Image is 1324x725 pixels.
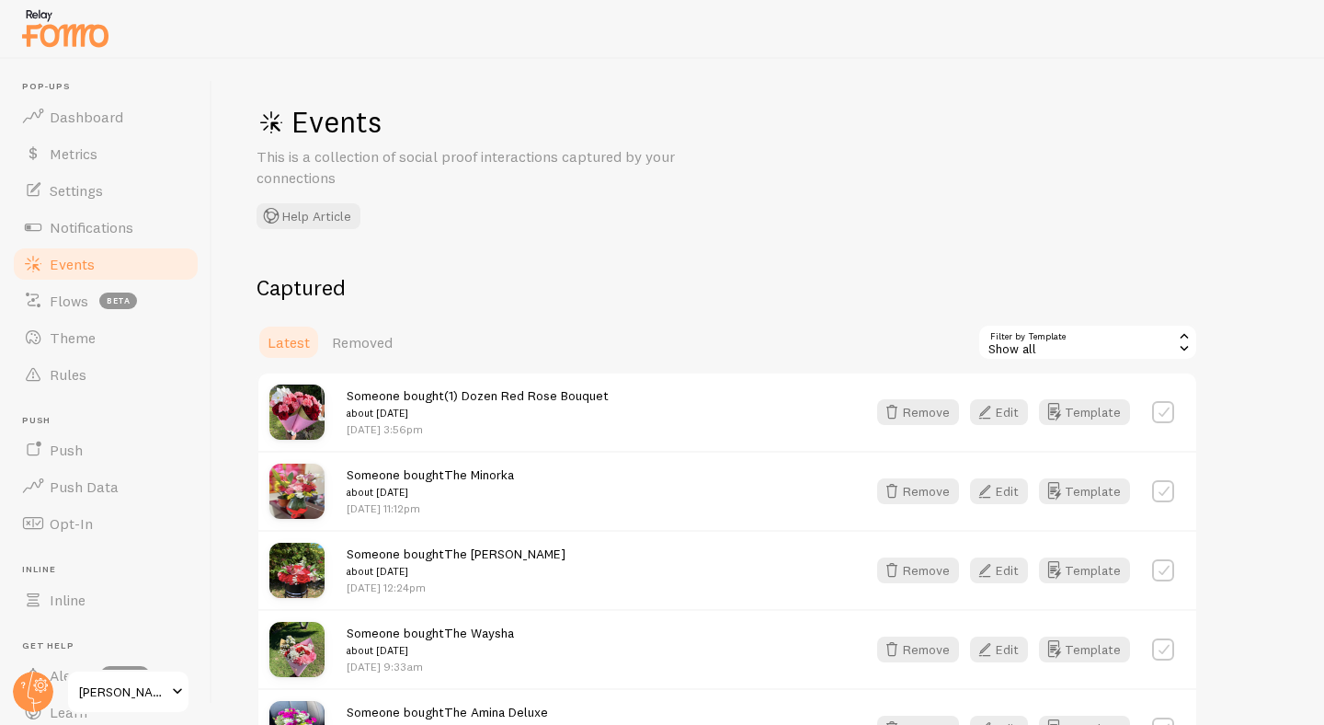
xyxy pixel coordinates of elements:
p: This is a collection of social proof interactions captured by your connections [257,146,698,189]
a: (1) Dozen Red Rose Bouquet [444,387,609,404]
button: Help Article [257,203,360,229]
span: Someone bought [347,387,609,421]
span: 1 new [100,666,150,685]
a: The Minorka [444,466,514,483]
p: [DATE] 11:12pm [347,501,514,516]
small: about [DATE] [347,484,514,501]
button: Edit [970,399,1028,425]
button: Template [1039,399,1130,425]
button: Template [1039,558,1130,583]
span: Alerts [50,666,89,685]
button: Edit [970,478,1028,504]
a: Removed [321,324,404,361]
a: Push [11,432,200,468]
a: The Waysha [444,625,514,641]
small: about [DATE] [347,642,514,659]
span: Someone bought [347,466,514,501]
span: [PERSON_NAME] Bouquets [79,681,166,703]
img: ScreenShot2025-08-21at5.53.47AM_small.png [269,622,325,677]
span: Push [22,415,200,427]
button: Template [1039,637,1130,662]
span: Get Help [22,640,200,652]
span: Metrics [50,144,97,163]
small: about [DATE] [347,405,609,421]
a: Theme [11,319,200,356]
a: Flows beta [11,282,200,319]
span: Push [50,441,83,459]
span: Someone bought [347,625,514,659]
a: The Amina Deluxe [444,704,548,720]
span: Opt-In [50,514,93,533]
span: Latest [268,333,310,351]
p: [DATE] 3:56pm [347,421,609,437]
a: Edit [970,399,1039,425]
button: Remove [877,399,959,425]
p: [DATE] 12:24pm [347,580,565,595]
button: Edit [970,558,1028,583]
span: Flows [50,292,88,310]
img: 335de308-127b-45d2-b402-2ceeb7533427_small.jpg [269,385,325,440]
a: Opt-In [11,505,200,542]
span: Inline [22,564,200,576]
button: Remove [877,558,959,583]
a: Alerts 1 new [11,657,200,694]
a: Push Data [11,468,200,505]
a: Inline [11,581,200,618]
a: Settings [11,172,200,209]
span: Notifications [50,218,133,236]
a: Events [11,246,200,282]
div: Show all [977,324,1198,361]
a: The [PERSON_NAME] [444,546,565,562]
button: Remove [877,478,959,504]
span: Events [50,255,95,273]
a: Notifications [11,209,200,246]
a: Rules [11,356,200,393]
small: about [DATE] [347,563,565,580]
button: Template [1039,478,1130,504]
a: Dashboard [11,98,200,135]
span: Inline [50,591,86,609]
span: Dashboard [50,108,123,126]
a: Latest [257,324,321,361]
button: Remove [877,637,959,662]
span: Removed [332,333,393,351]
h2: Captured [257,273,1198,302]
img: ScreenShot2025-08-21at7.12.21AM_small.png [269,464,325,519]
a: [PERSON_NAME] Bouquets [66,670,190,714]
h1: Events [257,103,808,141]
a: Edit [970,558,1039,583]
span: Rules [50,365,86,384]
a: Metrics [11,135,200,172]
span: Someone bought [347,546,565,580]
span: Push Data [50,478,119,496]
span: Settings [50,181,103,200]
a: Edit [970,637,1039,662]
a: Edit [970,478,1039,504]
span: Pop-ups [22,81,200,93]
button: Edit [970,637,1028,662]
span: beta [99,293,137,309]
span: Theme [50,328,96,347]
img: ScreenShot2025-08-21at7.15.28AM_small.png [269,543,325,598]
p: [DATE] 9:33am [347,659,514,674]
span: Learn [50,703,87,721]
img: fomo-relay-logo-orange.svg [19,5,111,52]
